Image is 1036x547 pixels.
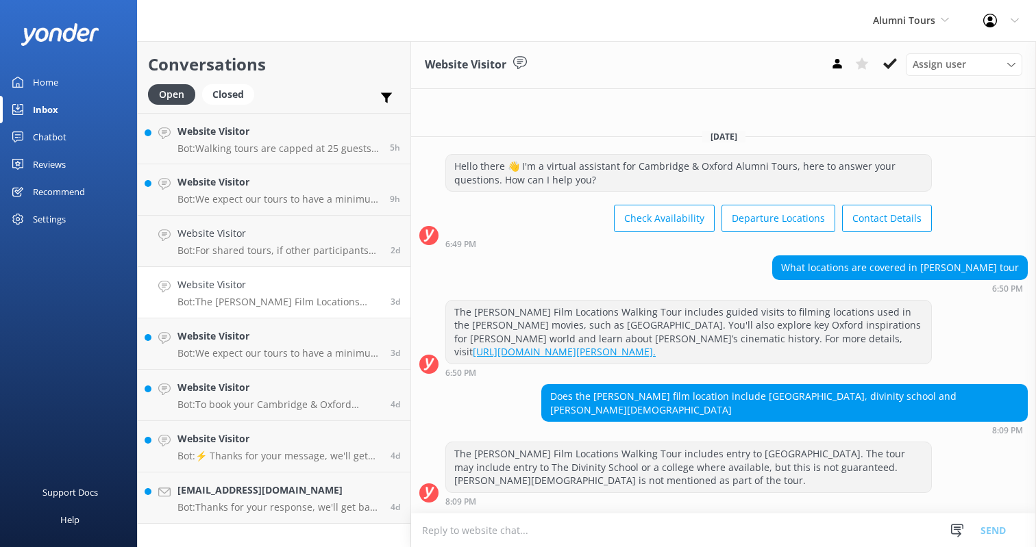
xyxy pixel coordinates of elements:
strong: 8:09 PM [992,427,1023,435]
a: Website VisitorBot:We expect our tours to have a minimum of 2 people for the tour to go ahead.9h [138,164,410,216]
div: Sep 11 2025 06:49pm (UTC +01:00) Europe/Dublin [445,239,932,249]
a: [URL][DOMAIN_NAME][PERSON_NAME]. [473,345,656,358]
div: Does the [PERSON_NAME] film location include [GEOGRAPHIC_DATA], divinity school and [PERSON_NAME]... [542,385,1027,421]
h4: Website Visitor [177,329,380,344]
a: Website VisitorBot:To book your Cambridge & Oxford Alumni Tour: Click [URL][DOMAIN_NAME] or conta... [138,370,410,421]
a: Website VisitorBot:Walking tours are capped at 25 guests, and punting tours are limited to 12 in ... [138,113,410,164]
strong: 6:50 PM [992,285,1023,293]
span: Sep 11 2025 08:09pm (UTC +01:00) Europe/Dublin [391,296,400,307]
h3: Website Visitor [425,56,506,74]
h2: Conversations [148,51,400,77]
strong: 8:09 PM [445,498,476,506]
a: [EMAIL_ADDRESS][DOMAIN_NAME]Bot:Thanks for your response, we'll get back to you as soon as we can... [138,472,410,524]
div: The [PERSON_NAME] Film Locations Walking Tour includes entry to [GEOGRAPHIC_DATA]. The tour may i... [446,442,931,492]
h4: Website Visitor [177,124,380,139]
h4: [EMAIL_ADDRESS][DOMAIN_NAME] [177,483,380,498]
span: Sep 10 2025 06:16pm (UTC +01:00) Europe/Dublin [391,450,400,461]
p: Bot: To book your Cambridge & Oxford Alumni Tour: Click [URL][DOMAIN_NAME] or contact the team di... [177,398,380,411]
button: Departure Locations [721,205,835,232]
div: Support Docs [42,479,98,506]
button: Contact Details [842,205,932,232]
a: Website VisitorBot:We expect our tours to have a minimum of 2 people for the tour to go ahead.3d [138,318,410,370]
h4: Website Visitor [177,380,380,395]
span: Sep 15 2025 03:55am (UTC +01:00) Europe/Dublin [390,193,400,205]
p: Bot: Thanks for your response, we'll get back to you as soon as we can during opening hours. [177,501,380,513]
a: Open [148,86,202,101]
div: Sep 11 2025 08:09pm (UTC +01:00) Europe/Dublin [445,496,932,506]
div: Open [148,84,195,105]
a: Website VisitorBot:The [PERSON_NAME] Film Locations Walking Tour includes entry to [GEOGRAPHIC_DA... [138,267,410,318]
h4: Website Visitor [177,277,380,292]
div: What locations are covered in [PERSON_NAME] tour [773,256,1027,279]
span: Sep 15 2025 08:07am (UTC +01:00) Europe/Dublin [390,142,400,153]
div: Sep 11 2025 06:50pm (UTC +01:00) Europe/Dublin [445,368,932,377]
div: Sep 11 2025 06:50pm (UTC +01:00) Europe/Dublin [772,283,1028,293]
div: Sep 11 2025 08:09pm (UTC +01:00) Europe/Dublin [541,425,1028,435]
div: Hello there 👋 I'm a virtual assistant for Cambridge & Oxford Alumni Tours, here to answer your qu... [446,155,931,191]
p: Bot: ⚡ Thanks for your message, we'll get back to you as soon as we can. You're also welcome to k... [177,450,380,462]
span: Sep 12 2025 06:04pm (UTC +01:00) Europe/Dublin [391,244,400,256]
div: Settings [33,205,66,233]
h4: Website Visitor [177,431,380,446]
h4: Website Visitor [177,175,380,190]
div: Chatbot [33,123,66,151]
div: Assign User [906,53,1022,75]
div: Reviews [33,151,66,178]
span: Assign user [913,57,966,72]
strong: 6:49 PM [445,240,476,249]
a: Website VisitorBot:⚡ Thanks for your message, we'll get back to you as soon as we can. You're als... [138,421,410,472]
h4: Website Visitor [177,226,380,241]
span: Sep 11 2025 09:57am (UTC +01:00) Europe/Dublin [391,398,400,410]
span: Sep 11 2025 02:52pm (UTC +01:00) Europe/Dublin [391,347,400,359]
a: Closed [202,86,261,101]
div: Recommend [33,178,85,205]
p: Bot: We expect our tours to have a minimum of 2 people for the tour to go ahead. [177,347,380,359]
span: Alumni Tours [873,14,935,27]
div: Closed [202,84,254,105]
span: [DATE] [702,131,745,142]
strong: 6:50 PM [445,369,476,377]
p: Bot: We expect our tours to have a minimum of 2 people for the tour to go ahead. [177,193,380,205]
p: Bot: Walking tours are capped at 25 guests, and punting tours are limited to 12 in [GEOGRAPHIC_DA... [177,142,380,155]
button: Check Availability [614,205,715,232]
p: Bot: For shared tours, if other participants have already booked, you should be able to join as a... [177,244,380,257]
div: Help [60,506,79,533]
a: Website VisitorBot:For shared tours, if other participants have already booked, you should be abl... [138,216,410,267]
div: The [PERSON_NAME] Film Locations Walking Tour includes guided visits to filming locations used in... [446,301,931,364]
div: Inbox [33,96,58,123]
img: yonder-white-logo.png [21,23,99,46]
p: Bot: The [PERSON_NAME] Film Locations Walking Tour includes entry to [GEOGRAPHIC_DATA]. The tour ... [177,296,380,308]
div: Home [33,68,58,96]
span: Sep 10 2025 04:53pm (UTC +01:00) Europe/Dublin [391,501,400,513]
